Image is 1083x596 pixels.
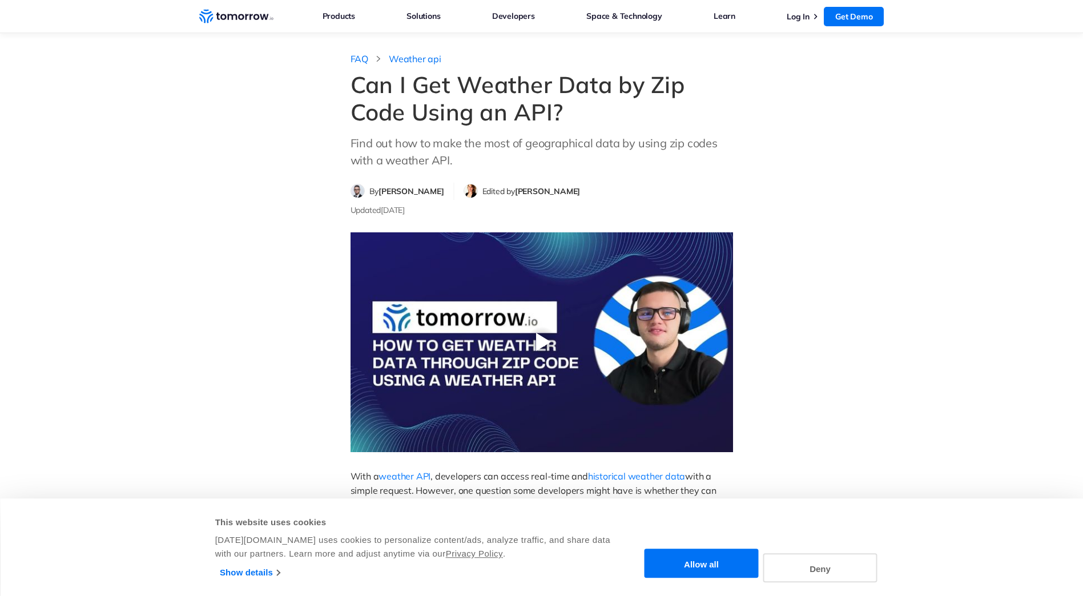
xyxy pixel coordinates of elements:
[389,53,441,65] a: Weather api
[215,516,612,529] div: This website uses cookies
[586,9,662,23] a: Space & Technology
[351,470,379,482] span: With a
[763,553,877,582] button: Deny
[351,53,368,65] a: FAQ
[323,9,355,23] a: Products
[482,186,581,196] span: Edited by
[492,9,535,23] a: Developers
[351,71,733,126] h1: Can I Get Weather Data by Zip Code Using an API?
[220,564,280,581] a: Show details
[199,8,273,25] a: Home link
[351,50,733,65] nav: breadcrumb
[351,184,364,198] img: Filip Dimkovski
[464,184,477,198] img: Michelle Meyer editor profile picture
[515,186,580,196] span: [PERSON_NAME]
[215,533,612,561] div: [DATE][DOMAIN_NAME] uses cookies to personalize content/ads, analyze traffic, and share data with...
[430,470,588,482] span: , developers can access real-time and
[406,9,440,23] a: Solutions
[824,7,884,26] a: Get Demo
[379,470,430,482] a: weather API
[645,549,759,578] button: Allow all
[588,470,685,482] a: historical weather data
[351,205,405,215] span: Updated [DATE]
[351,135,733,169] p: Find out how to make the most of geographical data by using zip codes with a weather API.
[714,9,735,23] a: Learn
[379,186,444,196] span: [PERSON_NAME]
[446,549,503,558] a: Privacy Policy
[787,11,810,22] a: Log In
[369,186,444,196] span: By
